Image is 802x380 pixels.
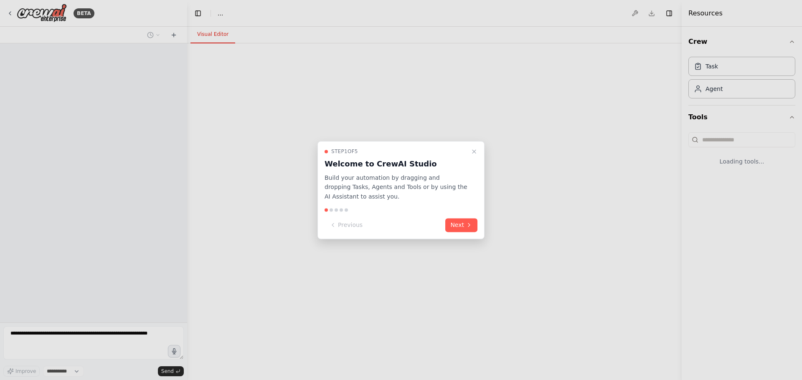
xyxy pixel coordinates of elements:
button: Hide left sidebar [192,8,204,19]
span: Step 1 of 5 [331,148,358,155]
button: Close walkthrough [469,146,479,156]
h3: Welcome to CrewAI Studio [325,158,467,170]
button: Previous [325,218,368,232]
button: Next [445,218,477,232]
p: Build your automation by dragging and dropping Tasks, Agents and Tools or by using the AI Assista... [325,173,467,201]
